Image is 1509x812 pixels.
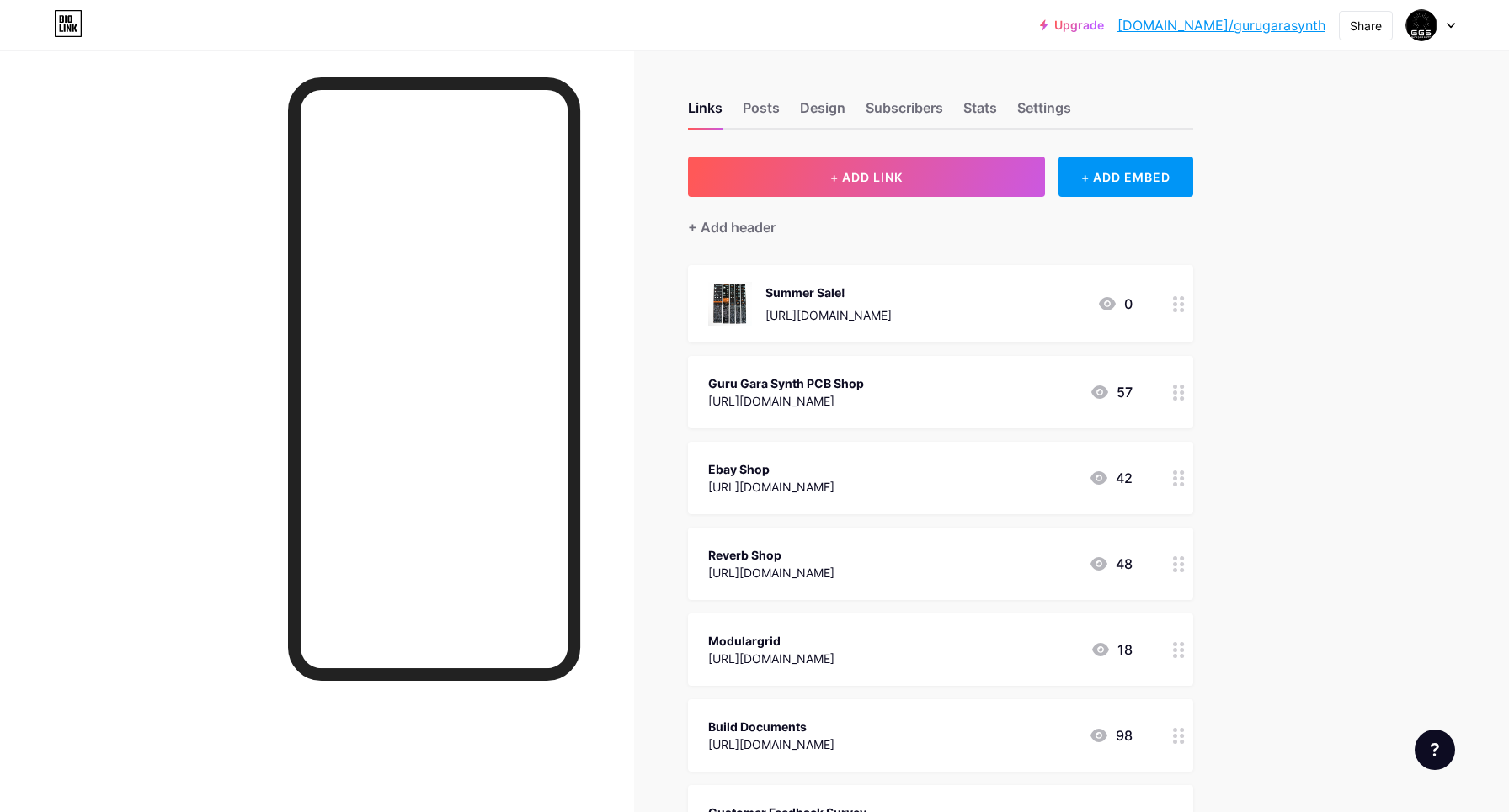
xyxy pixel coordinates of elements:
div: [URL][DOMAIN_NAME] [708,735,834,753]
span: + ADD LINK [830,170,903,184]
div: [URL][DOMAIN_NAME] [708,392,864,410]
div: [URL][DOMAIN_NAME] [708,478,834,496]
div: + Add header [688,217,776,237]
a: [DOMAIN_NAME]/gurugarasynth [1117,15,1325,35]
div: 98 [1089,725,1133,746]
div: Guru Gara Synth PCB Shop [708,374,864,392]
img: Summer Sale! [708,282,752,326]
div: Stats [963,98,997,128]
div: Links [688,98,723,128]
div: 18 [1090,640,1133,660]
button: + ADD LINK [688,157,1046,197]
div: [URL][DOMAIN_NAME] [765,306,892,324]
div: Share [1350,17,1382,34]
div: Posts [743,98,780,128]
div: Design [800,98,845,128]
div: Modulargrid [708,632,834,650]
div: [URL][DOMAIN_NAME] [708,564,834,581]
div: Reverb Shop [708,546,834,564]
div: 42 [1089,468,1133,488]
div: [URL][DOMAIN_NAME] [708,650,834,667]
img: gurugarasynth [1405,9,1437,41]
div: + ADD EMBED [1058,157,1192,197]
div: Build Documents [708,718,834,735]
div: 57 [1090,382,1133,402]
div: Subscribers [866,98,943,128]
div: 48 [1089,554,1133,574]
div: Summer Sale! [765,284,892,301]
a: Upgrade [1040,19,1104,32]
div: Ebay Shop [708,460,834,478]
div: Settings [1017,98,1071,128]
div: 0 [1097,294,1133,314]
